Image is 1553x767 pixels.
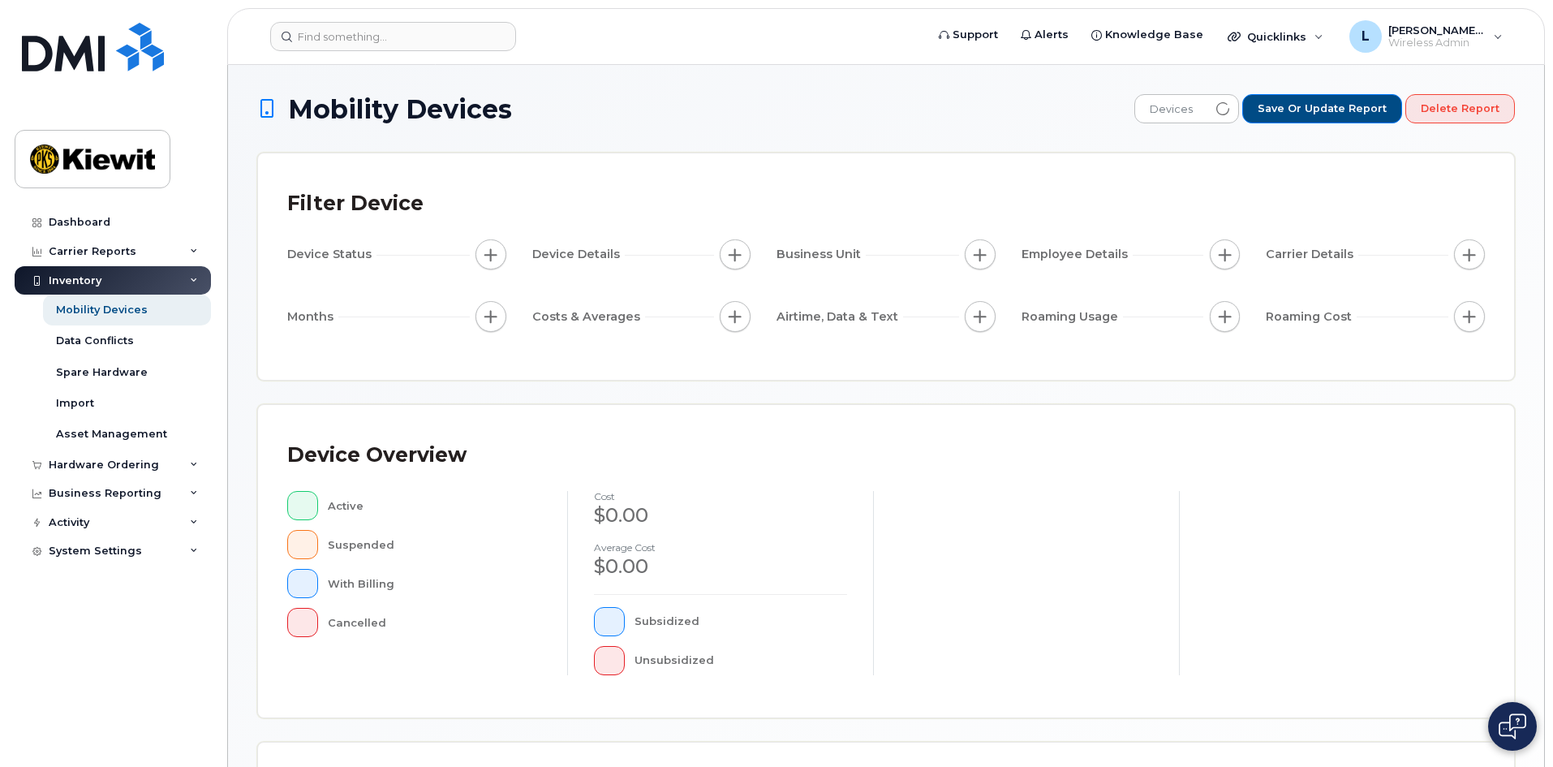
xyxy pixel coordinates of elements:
span: Delete Report [1421,101,1499,116]
span: Save or Update Report [1258,101,1387,116]
span: Roaming Usage [1022,308,1123,325]
span: Mobility Devices [288,95,512,123]
span: Devices [1135,95,1207,124]
div: Device Overview [287,434,467,476]
div: $0.00 [594,502,847,529]
div: Unsubsidized [635,646,848,675]
span: Roaming Cost [1266,308,1357,325]
span: Months [287,308,338,325]
div: Filter Device [287,183,424,225]
span: Airtime, Data & Text [776,308,903,325]
span: Business Unit [776,246,866,263]
span: Costs & Averages [532,308,645,325]
div: Suspended [328,530,542,559]
span: Device Details [532,246,625,263]
div: $0.00 [594,553,847,580]
span: Device Status [287,246,376,263]
h4: Average cost [594,542,847,553]
div: Active [328,491,542,520]
div: Subsidized [635,607,848,636]
h4: cost [594,491,847,502]
button: Save or Update Report [1242,94,1402,123]
div: Cancelled [328,608,542,637]
img: Open chat [1499,713,1526,739]
div: With Billing [328,569,542,598]
span: Carrier Details [1266,246,1358,263]
button: Delete Report [1405,94,1515,123]
span: Employee Details [1022,246,1133,263]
